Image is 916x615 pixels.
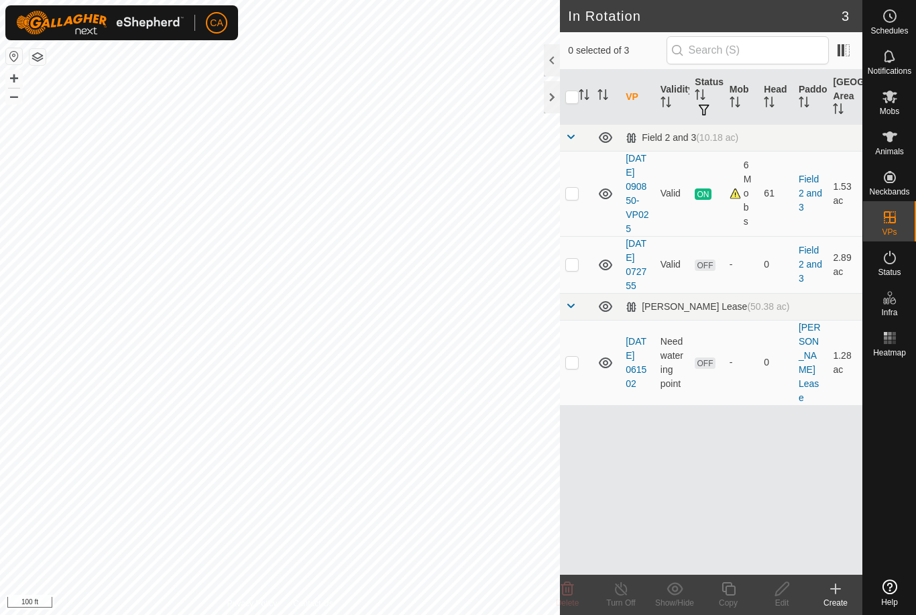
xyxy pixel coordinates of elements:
td: Need watering point [655,320,690,405]
td: 1.28 ac [827,320,862,405]
a: [DATE] 090850-VP025 [626,153,648,234]
p-sorticon: Activate to sort [799,99,809,109]
span: Heatmap [873,349,906,357]
p-sorticon: Activate to sort [833,105,844,116]
a: Contact Us [293,598,333,610]
td: Valid [655,236,690,293]
span: 0 selected of 3 [568,44,666,58]
span: Animals [875,148,904,156]
th: Paddock [793,70,828,125]
span: Delete [556,598,579,608]
span: OFF [695,357,715,369]
td: Valid [655,151,690,236]
span: (10.18 ac) [696,132,738,143]
td: 0 [758,320,793,405]
a: Field 2 and 3 [799,245,822,284]
td: 0 [758,236,793,293]
a: Field 2 and 3 [799,174,822,213]
th: [GEOGRAPHIC_DATA] Area [827,70,862,125]
div: 6 Mobs [730,158,754,229]
span: Infra [881,309,897,317]
p-sorticon: Activate to sort [730,99,740,109]
th: Status [689,70,724,125]
p-sorticon: Activate to sort [661,99,671,109]
span: ON [695,188,711,200]
th: Head [758,70,793,125]
img: Gallagher Logo [16,11,184,35]
a: Help [863,574,916,612]
td: 2.89 ac [827,236,862,293]
div: - [730,258,754,272]
span: Notifications [868,67,911,75]
span: VPs [882,228,897,236]
div: Create [809,597,862,609]
div: Edit [755,597,809,609]
a: [PERSON_NAME] Lease [799,322,821,403]
span: CA [210,16,223,30]
p-sorticon: Activate to sort [579,91,589,102]
button: Map Layers [30,49,46,65]
div: Field 2 and 3 [626,132,738,144]
td: 61 [758,151,793,236]
span: Schedules [870,27,908,35]
a: [DATE] 061502 [626,336,646,389]
p-sorticon: Activate to sort [695,91,705,102]
button: – [6,88,22,104]
span: Mobs [880,107,899,115]
span: (50.38 ac) [747,301,789,312]
div: Show/Hide [648,597,701,609]
a: [DATE] 072755 [626,238,646,291]
span: Status [878,268,901,276]
td: 1.53 ac [827,151,862,236]
th: Mob [724,70,759,125]
th: VP [620,70,655,125]
th: Validity [655,70,690,125]
span: Help [881,598,898,606]
div: - [730,355,754,370]
p-sorticon: Activate to sort [764,99,775,109]
span: 3 [842,6,849,26]
p-sorticon: Activate to sort [597,91,608,102]
span: Neckbands [869,188,909,196]
button: Reset Map [6,48,22,64]
div: Copy [701,597,755,609]
input: Search (S) [667,36,829,64]
a: Privacy Policy [227,598,278,610]
div: Turn Off [594,597,648,609]
span: OFF [695,260,715,271]
button: + [6,70,22,87]
div: [PERSON_NAME] Lease [626,301,789,313]
h2: In Rotation [568,8,842,24]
